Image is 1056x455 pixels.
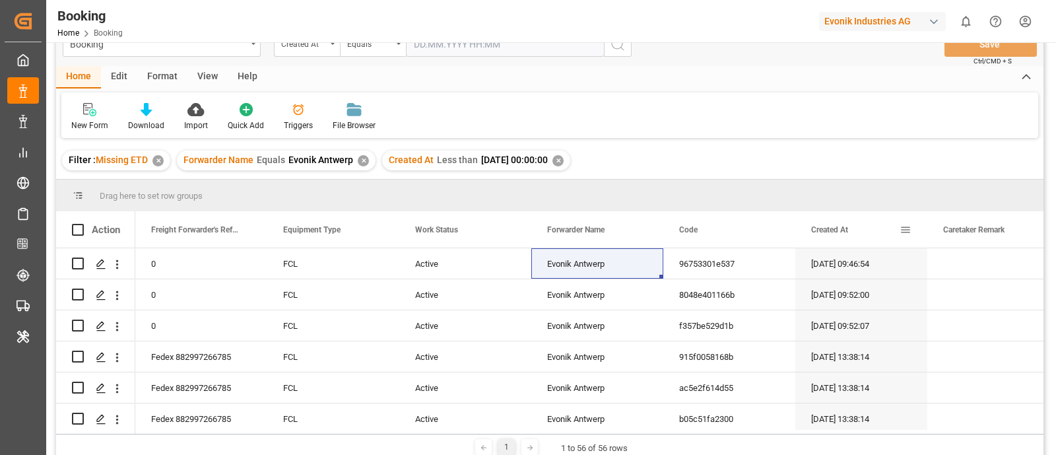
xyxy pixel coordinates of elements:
[228,66,267,88] div: Help
[795,310,927,341] div: [DATE] 09:52:07
[663,279,795,310] div: 8048e401166b
[663,403,795,434] div: b05c51fa2300
[135,310,267,341] div: 0
[531,248,663,279] div: Evonik Antwerp
[547,225,605,234] span: Forwarder Name
[267,403,399,434] div: FCL
[267,248,399,279] div: FCL
[187,66,228,88] div: View
[57,28,79,38] a: Home
[531,403,663,434] div: Evonik Antwerp
[135,341,267,372] div: Fedex 882997266785
[184,120,208,131] div: Import
[274,32,340,57] button: open menu
[531,310,663,341] div: Evonik Antwerp
[795,372,927,403] div: [DATE] 13:38:14
[561,442,628,455] div: 1 to 56 of 56 rows
[819,9,951,34] button: Evonik Industries AG
[56,403,135,435] div: Press SPACE to select this row.
[981,7,1010,36] button: Help Center
[137,66,187,88] div: Format
[663,341,795,372] div: 915f0058168b
[531,279,663,310] div: Evonik Antwerp
[415,225,458,234] span: Work Status
[135,279,267,310] div: 0
[135,372,267,403] div: Fedex 882997266785
[228,120,264,131] div: Quick Add
[63,32,261,57] button: open menu
[679,225,698,234] span: Code
[151,225,240,234] span: Freight Forwarder's Reference No.
[481,155,548,165] span: [DATE] 00:00:00
[973,56,1012,66] span: Ctrl/CMD + S
[128,120,164,131] div: Download
[437,155,478,165] span: Less than
[399,372,531,403] div: Active
[56,310,135,341] div: Press SPACE to select this row.
[56,372,135,403] div: Press SPACE to select this row.
[819,12,946,31] div: Evonik Industries AG
[267,372,399,403] div: FCL
[183,155,253,165] span: Forwarder Name
[152,155,164,166] div: ✕
[399,279,531,310] div: Active
[101,66,137,88] div: Edit
[56,341,135,372] div: Press SPACE to select this row.
[389,155,434,165] span: Created At
[57,6,123,26] div: Booking
[70,35,246,52] div: Booking
[795,279,927,310] div: [DATE] 09:52:00
[92,224,120,236] div: Action
[267,341,399,372] div: FCL
[358,155,369,166] div: ✕
[795,248,927,279] div: [DATE] 09:46:54
[399,248,531,279] div: Active
[663,310,795,341] div: f357be529d1b
[56,279,135,310] div: Press SPACE to select this row.
[71,120,108,131] div: New Form
[267,310,399,341] div: FCL
[943,225,1005,234] span: Caretaker Remark
[406,32,604,57] input: DD.MM.YYYY HH:MM
[69,155,96,165] span: Filter :
[552,155,564,166] div: ✕
[944,32,1037,57] button: Save
[811,225,848,234] span: Created At
[399,341,531,372] div: Active
[56,66,101,88] div: Home
[56,248,135,279] div: Press SPACE to select this row.
[340,32,406,57] button: open menu
[135,403,267,434] div: Fedex 882997266785
[795,341,927,372] div: [DATE] 13:38:14
[96,155,148,165] span: Missing ETD
[531,372,663,403] div: Evonik Antwerp
[604,32,632,57] button: search button
[288,155,353,165] span: Evonik Antwerp
[663,372,795,403] div: ac5e2f614d55
[951,7,981,36] button: show 0 new notifications
[100,191,203,201] span: Drag here to set row groups
[333,120,376,131] div: File Browser
[399,403,531,434] div: Active
[283,225,341,234] span: Equipment Type
[663,248,795,279] div: 96753301e537
[135,248,267,279] div: 0
[267,279,399,310] div: FCL
[399,310,531,341] div: Active
[257,155,285,165] span: Equals
[795,403,927,434] div: [DATE] 13:38:14
[531,341,663,372] div: Evonik Antwerp
[284,120,313,131] div: Triggers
